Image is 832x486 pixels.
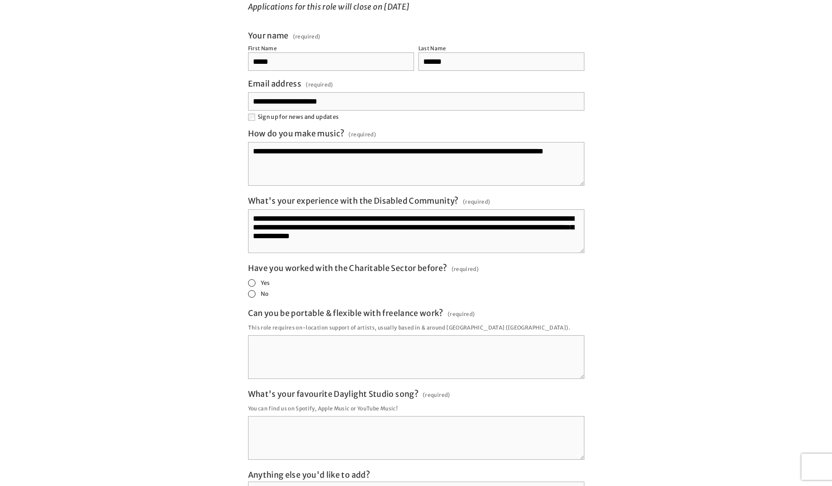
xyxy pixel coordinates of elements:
span: No [261,290,269,298]
span: (required) [448,308,475,320]
span: (required) [293,34,321,39]
span: Can you be portable & flexible with freelance work? [248,308,443,318]
div: Last Name [418,45,446,52]
span: Have you worked with the Charitable Sector before? [248,263,447,273]
input: Sign up for news and updates [248,114,255,121]
span: What's your experience with the Disabled Community? [248,196,459,206]
span: (required) [306,79,333,90]
em: Applications for this role will close on [DATE] [248,2,410,12]
p: This role requires on-location support of artists, usually based in & around [GEOGRAPHIC_DATA] ([... [248,322,584,333]
span: Yes [261,279,270,287]
span: (required) [463,196,490,208]
span: Email address [248,79,302,89]
span: (required) [349,128,376,140]
span: How do you make music? [248,128,345,139]
span: Sign up for news and updates [258,113,339,121]
span: What's your favourite Daylight Studio song? [248,389,418,399]
span: Anything else you'd like to add? [248,470,370,480]
span: Your name [248,31,289,41]
div: First Name [248,45,277,52]
span: (required) [423,389,450,401]
p: You can find us on Spotify, Apple Music or YouTube Music! [248,403,584,414]
span: (required) [452,263,479,275]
